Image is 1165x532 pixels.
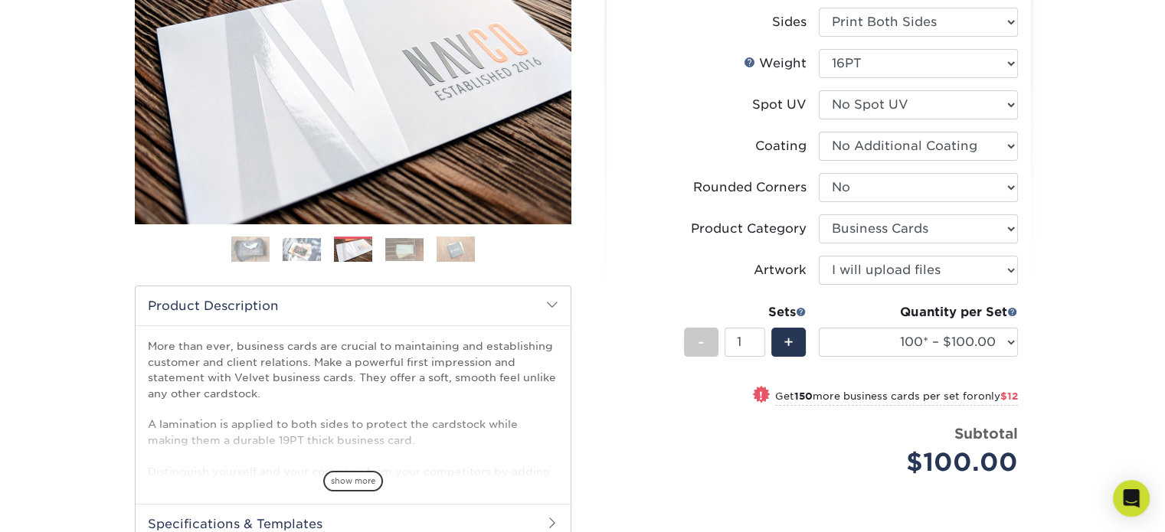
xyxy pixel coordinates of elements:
[954,425,1018,442] strong: Subtotal
[136,286,571,325] h2: Product Description
[755,137,807,155] div: Coating
[231,230,270,269] img: Business Cards 01
[978,390,1018,402] span: only
[693,178,807,197] div: Rounded Corners
[830,444,1018,481] div: $100.00
[698,331,705,354] span: -
[1000,390,1018,402] span: $12
[1113,480,1150,517] div: Open Intercom Messenger
[784,331,794,354] span: +
[775,390,1018,406] small: Get more business cards per set for
[691,220,807,238] div: Product Category
[759,387,763,403] span: !
[283,238,321,261] img: Business Cards 02
[772,13,807,31] div: Sides
[334,239,372,262] img: Business Cards 03
[744,54,807,73] div: Weight
[4,485,130,527] iframe: Google Customer Reviews
[794,390,813,402] strong: 150
[684,303,807,321] div: Sets
[323,471,383,491] span: show more
[754,261,807,279] div: Artwork
[752,96,807,114] div: Spot UV
[385,238,424,261] img: Business Cards 04
[437,237,475,263] img: Business Cards 05
[819,303,1018,321] div: Quantity per Set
